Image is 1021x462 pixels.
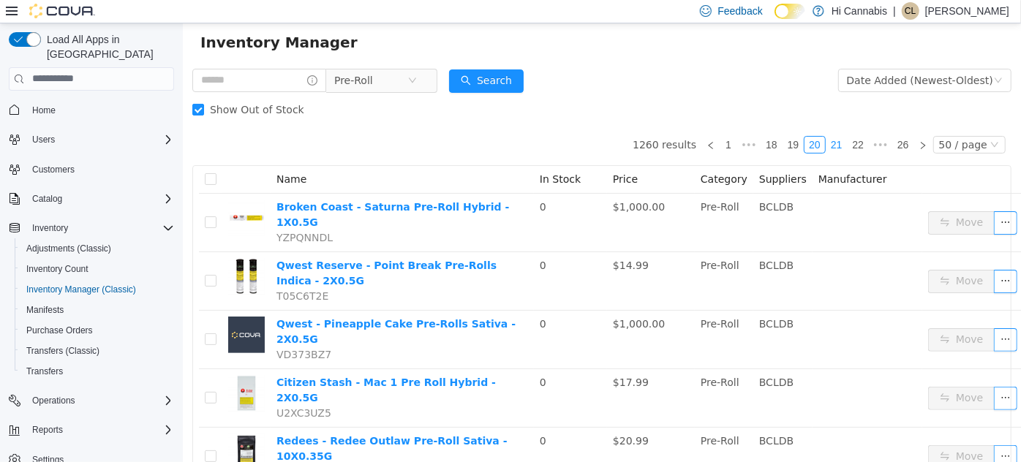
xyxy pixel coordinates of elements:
[20,240,117,257] a: Adjustments (Classic)
[20,301,69,319] a: Manifests
[124,52,135,62] i: icon: info-circle
[357,178,363,189] span: 0
[45,176,82,213] img: Broken Coast - Saturna Pre-Roll Hybrid - 1X0.5G hero shot
[26,102,61,119] a: Home
[94,325,148,337] span: VD373BZ7
[20,322,99,339] a: Purchase Orders
[450,113,513,130] li: 1260 results
[26,219,174,237] span: Inventory
[3,218,180,238] button: Inventory
[94,412,325,439] a: Redees - Redee Outlaw Pre-Roll Sativa - 10X0.35G
[20,363,174,380] span: Transfers
[26,131,61,148] button: Users
[811,305,834,328] button: icon: ellipsis
[576,236,611,248] span: BCLDB
[905,2,916,20] span: CL
[94,208,150,220] span: YZPQNNDL
[20,240,174,257] span: Adjustments (Classic)
[745,422,813,445] button: icon: swapMove
[26,392,81,409] button: Operations
[20,281,142,298] a: Inventory Manager (Classic)
[29,4,95,18] img: Cova
[32,105,56,116] span: Home
[3,159,180,180] button: Customers
[807,117,816,127] i: icon: down
[832,2,887,20] p: Hi Cannabis
[26,366,63,377] span: Transfers
[519,113,537,130] li: Previous Page
[26,219,74,237] button: Inventory
[15,341,180,361] button: Transfers (Classic)
[15,320,180,341] button: Purchase Orders
[20,281,174,298] span: Inventory Manager (Classic)
[811,246,834,270] button: icon: ellipsis
[15,259,180,279] button: Inventory Count
[512,229,570,287] td: Pre-Roll
[578,113,600,130] li: 18
[811,188,834,211] button: icon: ellipsis
[21,80,127,92] span: Show Out of Stock
[811,363,834,387] button: icon: ellipsis
[576,412,611,423] span: BCLDB
[45,235,82,271] img: Qwest Reserve - Point Break Pre-Rolls Indica - 2X0.5G hero shot
[94,236,314,263] a: Qwest Reserve - Point Break Pre-Rolls Indica - 2X0.5G
[266,46,341,69] button: icon: searchSearch
[3,390,180,411] button: Operations
[357,236,363,248] span: 0
[26,131,174,148] span: Users
[26,101,174,119] span: Home
[811,53,820,63] i: icon: down
[15,238,180,259] button: Adjustments (Classic)
[430,353,466,365] span: $17.99
[686,113,709,130] li: Next 5 Pages
[26,243,111,254] span: Adjustments (Classic)
[664,46,810,68] div: Date Added (Newest-Oldest)
[357,150,398,162] span: In Stock
[32,222,68,234] span: Inventory
[26,304,64,316] span: Manifests
[430,178,482,189] span: $1,000.00
[26,190,68,208] button: Catalog
[20,301,174,319] span: Manifests
[41,32,174,61] span: Load All Apps in [GEOGRAPHIC_DATA]
[621,113,643,130] li: 20
[512,170,570,229] td: Pre-Roll
[26,392,174,409] span: Operations
[524,118,532,126] i: icon: left
[18,7,184,31] span: Inventory Manager
[579,113,599,129] a: 18
[94,178,326,205] a: Broken Coast - Saturna Pre-Roll Hybrid - 1X0.5G
[686,113,709,130] span: •••
[745,305,813,328] button: icon: swapMove
[3,129,180,150] button: Users
[20,322,174,339] span: Purchase Orders
[576,295,611,306] span: BCLDB
[94,267,146,279] span: T05C6T2E
[32,164,75,175] span: Customers
[745,246,813,270] button: icon: swapMove
[94,353,313,380] a: Citizen Stash - Mac 1 Pre Roll Hybrid - 2X0.5G
[636,150,704,162] span: Manufacturer
[745,188,813,211] button: icon: swapMove
[811,422,834,445] button: icon: ellipsis
[745,363,813,387] button: icon: swapMove
[26,345,99,357] span: Transfers (Classic)
[32,134,55,145] span: Users
[26,421,174,439] span: Reports
[15,361,180,382] button: Transfers
[902,2,919,20] div: Caroline Lasnier
[775,4,805,19] input: Dark Mode
[357,353,363,365] span: 0
[357,295,363,306] span: 0
[15,300,180,320] button: Manifests
[643,113,665,130] li: 21
[20,363,69,380] a: Transfers
[518,150,565,162] span: Category
[430,412,466,423] span: $20.99
[600,113,621,129] a: 19
[736,118,745,126] i: icon: right
[893,2,896,20] p: |
[151,46,190,68] span: Pre-Roll
[644,113,664,129] a: 21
